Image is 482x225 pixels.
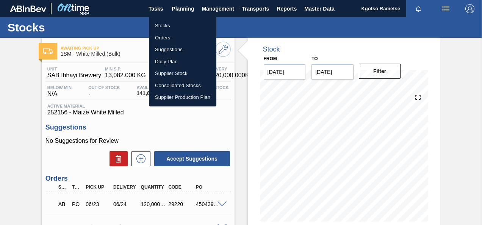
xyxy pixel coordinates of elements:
[149,91,216,103] a: Supplier Production Plan
[149,44,216,56] a: Suggestions
[149,80,216,92] a: Consolidated Stocks
[149,67,216,80] a: Supplier Stock
[149,20,216,32] a: Stocks
[149,56,216,68] a: Daily Plan
[149,32,216,44] a: Orders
